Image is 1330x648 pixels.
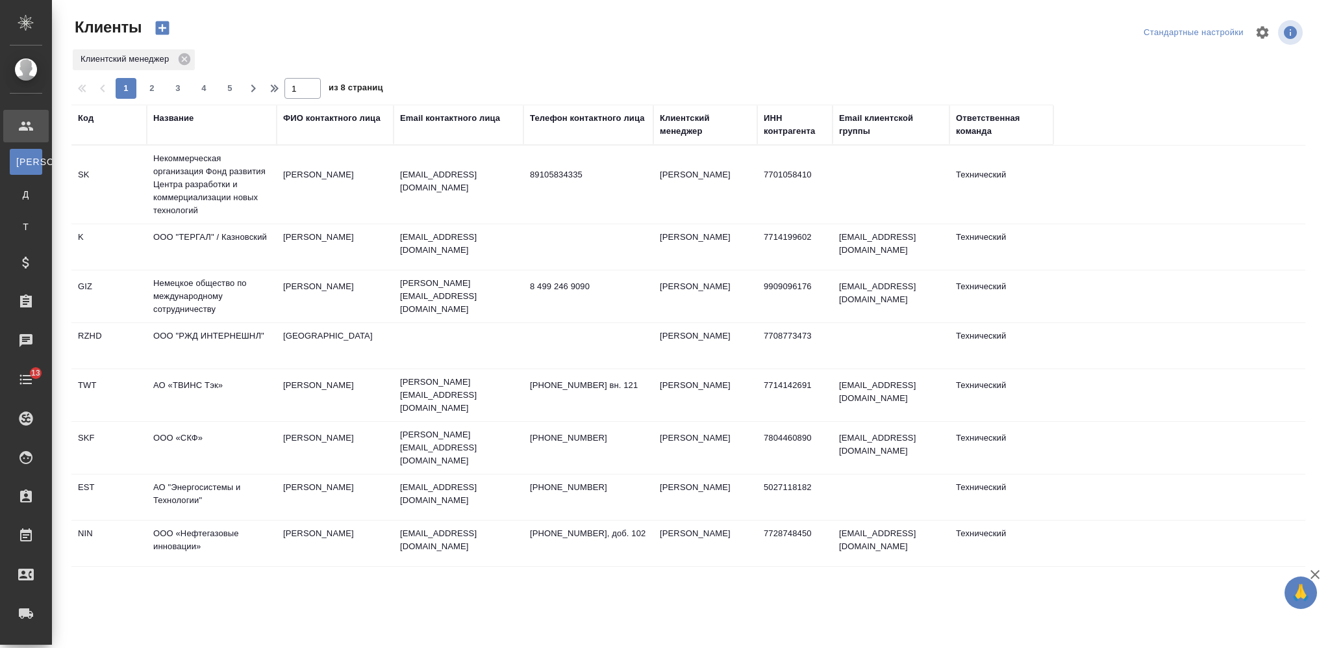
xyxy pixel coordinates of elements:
p: [PHONE_NUMBER], доб. 102 [530,527,647,540]
td: [EMAIL_ADDRESS][DOMAIN_NAME] [833,521,949,566]
td: Технический [949,372,1053,418]
td: [EMAIL_ADDRESS][DOMAIN_NAME] [833,425,949,471]
span: Клиенты [71,17,142,38]
p: 89105834335 [530,168,647,181]
td: 5027118182 [757,474,833,520]
button: Создать [147,17,178,39]
p: [EMAIL_ADDRESS][DOMAIN_NAME] [400,168,517,194]
td: [PERSON_NAME] [653,425,757,471]
td: ООО "РЖД ИНТЕРНЕШНЛ" [147,323,277,369]
td: TWT [71,372,147,418]
td: NIN [71,521,147,566]
span: [PERSON_NAME] [16,155,36,168]
div: Код [78,112,94,125]
td: Технический [949,224,1053,270]
td: [PERSON_NAME] [653,372,757,418]
td: [PERSON_NAME] [277,274,394,319]
td: 9909096176 [757,274,833,319]
button: 2 [142,78,162,99]
td: EST [71,474,147,520]
td: Технический [949,274,1053,319]
button: 5 [220,78,240,99]
span: 4 [194,82,214,95]
td: [PERSON_NAME] [277,372,394,418]
span: Посмотреть информацию [1278,20,1305,45]
span: Т [16,220,36,233]
td: [PERSON_NAME] [653,162,757,207]
p: [EMAIL_ADDRESS][DOMAIN_NAME] [400,527,517,553]
td: 7708773473 [757,323,833,369]
td: [PERSON_NAME] [653,323,757,369]
td: ООО «Нефтегазовые инновации» [147,521,277,566]
td: [PERSON_NAME] [277,521,394,566]
td: K [71,224,147,270]
td: Немецкое общество по международному сотрудничеству [147,270,277,322]
p: [EMAIL_ADDRESS][DOMAIN_NAME] [400,231,517,257]
td: [PERSON_NAME] [653,274,757,319]
td: Технический [949,162,1053,207]
div: Телефон контактного лица [530,112,645,125]
td: Технический [949,567,1053,612]
td: АО "Энергосистемы и Технологии" [147,474,277,520]
td: Технический [949,521,1053,566]
span: 5 [220,82,240,95]
a: Т [10,214,42,240]
td: GIZ [71,274,147,319]
p: [PHONE_NUMBER] [530,432,647,445]
div: ИНН контрагента [764,112,826,138]
p: 8 499 246 9090 [530,280,647,293]
span: 13 [23,367,48,380]
div: Email контактного лица [400,112,500,125]
a: 13 [3,363,49,396]
div: Ответственная команда [956,112,1047,138]
td: [PERSON_NAME] [277,425,394,471]
td: SKF [71,425,147,471]
td: 7714142691 [757,372,833,418]
td: [EMAIL_ADDRESS][DOMAIN_NAME] [833,274,949,319]
td: [PERSON_NAME] [653,521,757,566]
td: ООО «СКФ» [147,425,277,471]
div: Email клиентской группы [839,112,943,138]
td: Технический [949,474,1053,520]
td: [EMAIL_ADDRESS][DOMAIN_NAME] [833,224,949,270]
td: Технический [949,425,1053,471]
td: PATENT [71,567,147,612]
td: 7701058410 [757,162,833,207]
td: [PERSON_NAME] [653,224,757,270]
td: [EMAIL_ADDRESS][DOMAIN_NAME] [833,372,949,418]
span: 3 [168,82,188,95]
td: [PERSON_NAME] [277,474,394,520]
span: 2 [142,82,162,95]
p: [PHONE_NUMBER] [530,481,647,494]
td: RZHD [71,323,147,369]
button: 3 [168,78,188,99]
td: [PERSON_NAME] [653,474,757,520]
div: Клиентский менеджер [660,112,751,138]
span: Д [16,188,36,201]
p: [PHONE_NUMBER] вн. 121 [530,379,647,392]
button: 4 [194,78,214,99]
td: SK [71,162,147,207]
a: Д [10,181,42,207]
div: Название [153,112,194,125]
div: split button [1140,23,1247,43]
td: [PERSON_NAME] [653,567,757,612]
td: Технический [949,323,1053,369]
p: [EMAIL_ADDRESS][DOMAIN_NAME] [400,481,517,507]
p: [PERSON_NAME][EMAIL_ADDRESS][DOMAIN_NAME] [400,277,517,316]
td: 7728748450 [757,521,833,566]
span: 🙏 [1290,579,1312,606]
td: Некоммерческая организация Фонд развития Центра разработки и коммерциализации новых технологий [147,146,277,224]
span: Настроить таблицу [1247,17,1278,48]
td: [PERSON_NAME] [277,224,394,270]
td: [PERSON_NAME] [277,162,394,207]
td: 7714199602 [757,224,833,270]
td: 7804460890 [757,425,833,471]
span: из 8 страниц [329,80,383,99]
button: 🙏 [1285,577,1317,609]
td: [GEOGRAPHIC_DATA] [277,323,394,369]
div: Клиентский менеджер [73,49,195,70]
td: ООО "ТЕРГАЛ" / Казновский [147,224,277,270]
td: [PERSON_NAME] [277,567,394,612]
td: АО «ТВИНС Тэк» [147,372,277,418]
